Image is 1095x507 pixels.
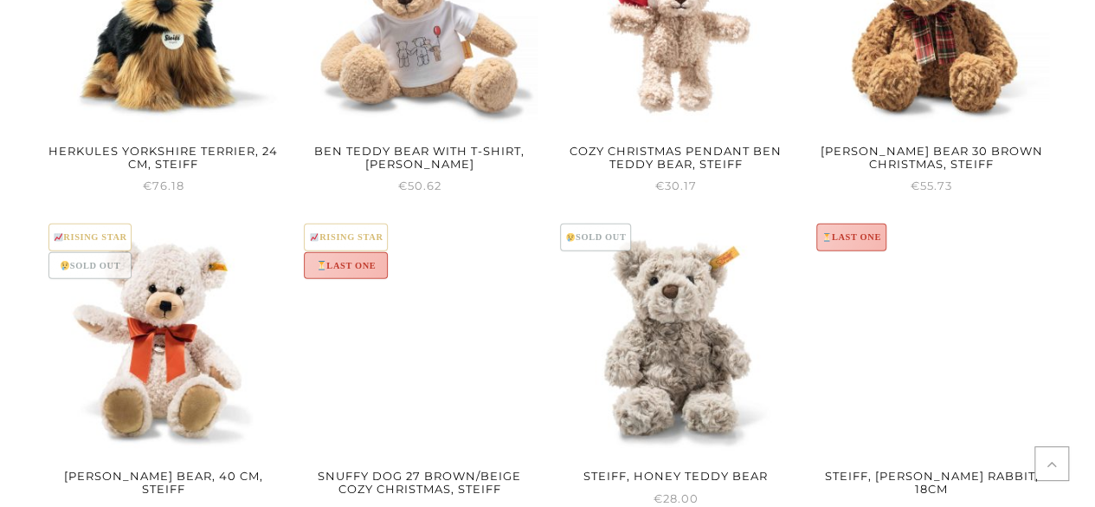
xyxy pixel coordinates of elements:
[653,491,698,505] span: 28.00
[46,139,282,176] h2: Herkules Yorkshire Terrier, 24 cm, Steiff
[654,179,664,192] span: €
[557,139,794,176] h2: Cozy Christmas pendant Ben Teddy bear, Steiff
[653,491,662,505] span: €
[143,179,152,192] span: €
[46,465,282,502] h2: [PERSON_NAME] Bear, 40 cm, Steiff
[654,179,696,192] span: 30.17
[301,465,538,502] h2: Snuffy dog ​​27 brown/beige Cozy Christmas, Steiff
[557,465,794,489] h2: Steiff, Honey Teddy bear
[814,465,1050,502] h2: Steiff, [PERSON_NAME] rabbit, 18cm
[814,139,1050,176] h2: [PERSON_NAME] bear 30 brown Christmas, Steiff
[911,179,952,192] span: 55.73
[143,179,184,192] span: 76.18
[911,179,920,192] span: €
